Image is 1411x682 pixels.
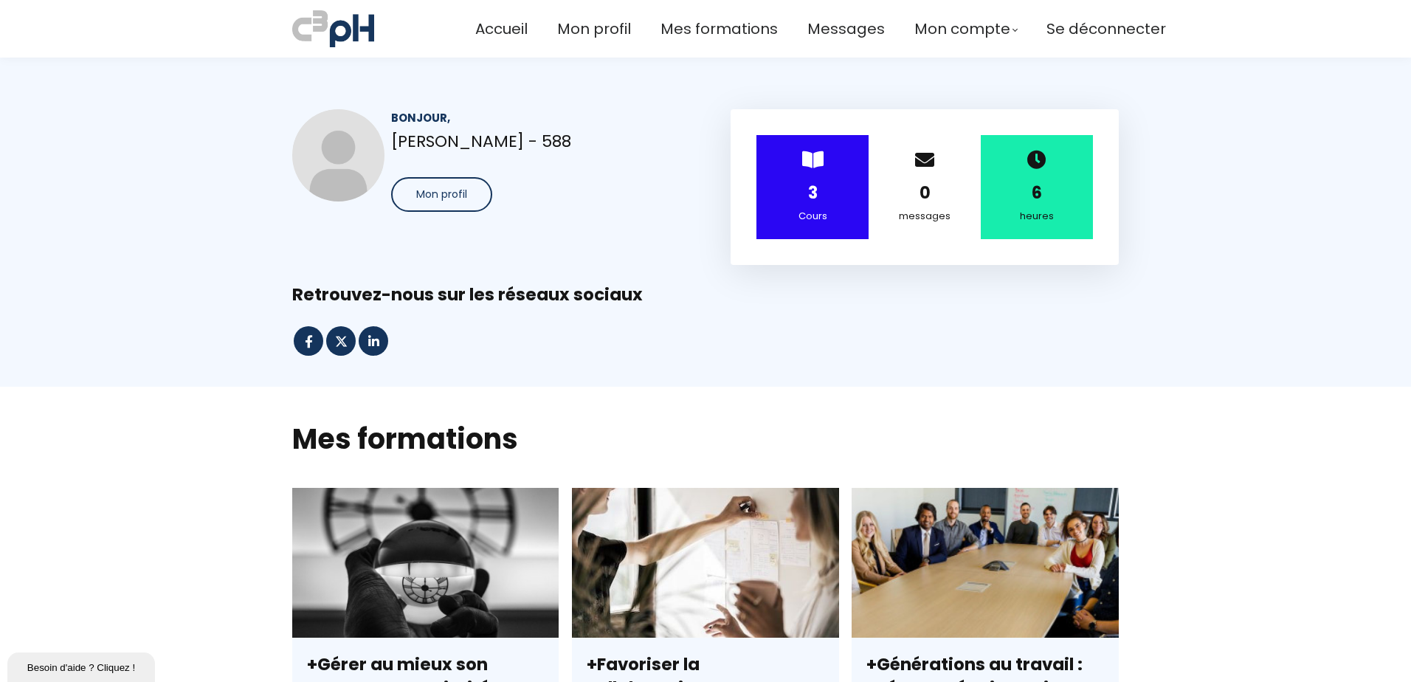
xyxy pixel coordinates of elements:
a: Mes formations [660,17,778,41]
div: Retrouvez-nous sur les réseaux sociaux [292,283,1119,306]
strong: 3 [808,182,818,204]
button: Mon profil [391,177,492,212]
strong: 6 [1032,182,1042,204]
iframe: chat widget [7,650,158,682]
span: Mon compte [914,17,1010,41]
a: Mon profil [557,17,631,41]
div: heures [999,208,1074,224]
img: 67e15c49f420988e040e5904.jpg [292,109,384,201]
a: Se déconnecter [1046,17,1166,41]
img: a70bc7685e0efc0bd0b04b3506828469.jpeg [292,7,374,50]
a: Messages [807,17,885,41]
div: > [756,135,869,239]
div: messages [887,208,962,224]
p: [PERSON_NAME] - 588 [391,128,680,154]
h2: Mes formations [292,420,1119,458]
div: Bonjour, [391,109,680,126]
div: Cours [775,208,850,224]
strong: 0 [920,182,931,204]
span: Mon profil [416,187,467,202]
a: Accueil [475,17,528,41]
